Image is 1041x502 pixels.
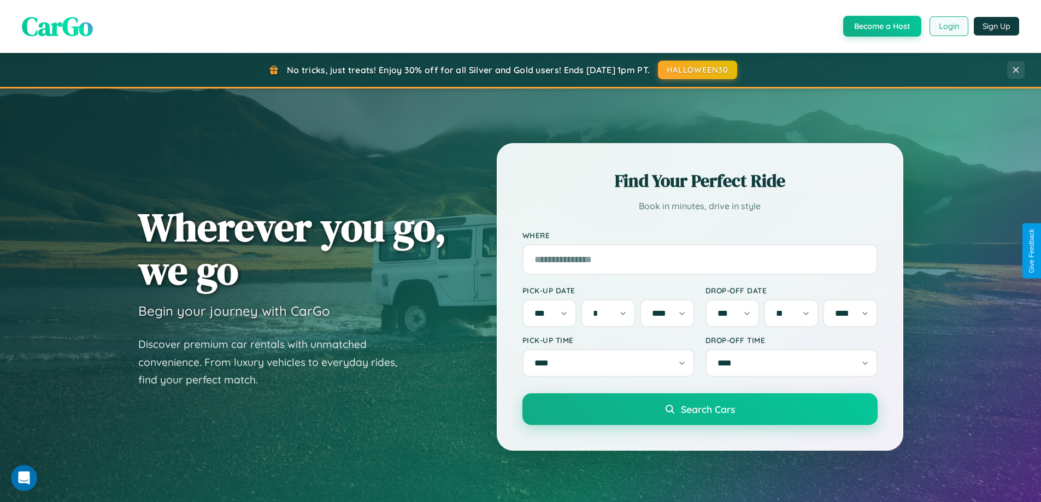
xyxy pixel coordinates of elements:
[138,335,411,389] p: Discover premium car rentals with unmatched convenience. From luxury vehicles to everyday rides, ...
[522,286,695,295] label: Pick-up Date
[138,303,330,319] h3: Begin your journey with CarGo
[522,169,878,193] h2: Find Your Perfect Ride
[22,8,93,44] span: CarGo
[930,16,968,36] button: Login
[974,17,1019,36] button: Sign Up
[681,403,735,415] span: Search Cars
[522,231,878,240] label: Where
[522,198,878,214] p: Book in minutes, drive in style
[843,16,921,37] button: Become a Host
[522,393,878,425] button: Search Cars
[138,205,446,292] h1: Wherever you go, we go
[658,61,737,79] button: HALLOWEEN30
[287,64,650,75] span: No tricks, just treats! Enjoy 30% off for all Silver and Gold users! Ends [DATE] 1pm PT.
[11,465,37,491] iframe: Intercom live chat
[522,335,695,345] label: Pick-up Time
[705,335,878,345] label: Drop-off Time
[705,286,878,295] label: Drop-off Date
[1028,229,1036,273] div: Give Feedback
